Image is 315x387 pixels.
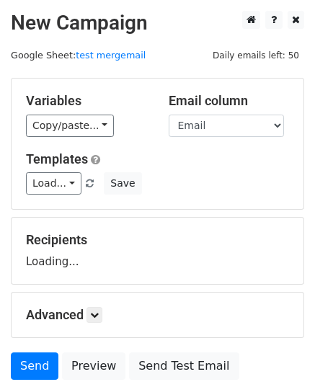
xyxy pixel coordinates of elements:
[104,172,141,195] button: Save
[26,151,88,166] a: Templates
[129,352,239,380] a: Send Test Email
[169,93,290,109] h5: Email column
[11,11,304,35] h2: New Campaign
[76,50,146,61] a: test mergemail
[208,48,304,63] span: Daily emails left: 50
[26,307,289,323] h5: Advanced
[26,232,289,270] div: Loading...
[26,115,114,137] a: Copy/paste...
[26,172,81,195] a: Load...
[11,352,58,380] a: Send
[62,352,125,380] a: Preview
[11,50,146,61] small: Google Sheet:
[208,50,304,61] a: Daily emails left: 50
[26,93,147,109] h5: Variables
[26,232,289,248] h5: Recipients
